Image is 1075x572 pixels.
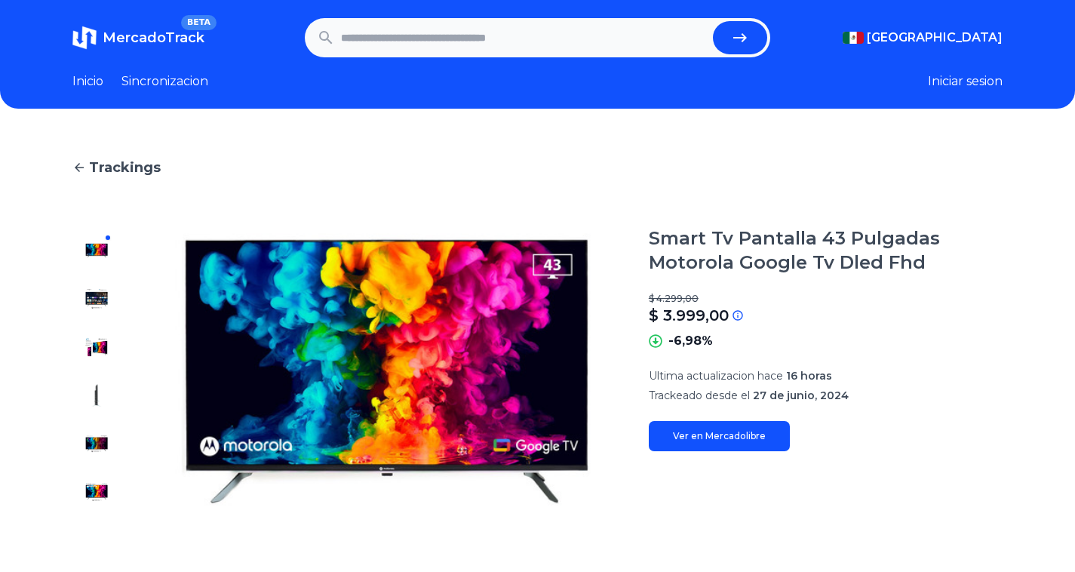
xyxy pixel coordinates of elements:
img: Smart Tv Pantalla 43 Pulgadas Motorola Google Tv Dled Fhd [84,238,109,263]
h1: Smart Tv Pantalla 43 Pulgadas Motorola Google Tv Dled Fhd [649,226,1003,275]
button: [GEOGRAPHIC_DATA] [843,29,1003,47]
img: Smart Tv Pantalla 43 Pulgadas Motorola Google Tv Dled Fhd [84,287,109,311]
button: Iniciar sesion [928,72,1003,91]
p: -6,98% [668,332,713,350]
span: Trackings [89,157,161,178]
img: Smart Tv Pantalla 43 Pulgadas Motorola Google Tv Dled Fhd [84,432,109,456]
p: $ 3.999,00 [649,305,729,326]
img: MercadoTrack [72,26,97,50]
span: MercadoTrack [103,29,204,46]
a: Inicio [72,72,103,91]
span: Trackeado desde el [649,389,750,402]
span: 16 horas [786,369,832,383]
img: Smart Tv Pantalla 43 Pulgadas Motorola Google Tv Dled Fhd [84,383,109,407]
a: MercadoTrackBETA [72,26,204,50]
img: Smart Tv Pantalla 43 Pulgadas Motorola Google Tv Dled Fhd [84,335,109,359]
a: Trackings [72,157,1003,178]
span: 27 de junio, 2024 [753,389,849,402]
a: Ver en Mercadolibre [649,421,790,451]
p: $ 4.299,00 [649,293,1003,305]
span: Ultima actualizacion hace [649,369,783,383]
span: BETA [181,15,217,30]
a: Sincronizacion [121,72,208,91]
img: Smart Tv Pantalla 43 Pulgadas Motorola Google Tv Dled Fhd [151,226,619,516]
span: [GEOGRAPHIC_DATA] [867,29,1003,47]
img: Mexico [843,32,864,44]
img: Smart Tv Pantalla 43 Pulgadas Motorola Google Tv Dled Fhd [84,480,109,504]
